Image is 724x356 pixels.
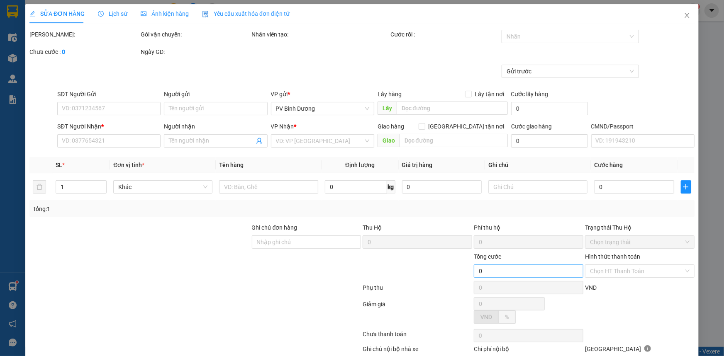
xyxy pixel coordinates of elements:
th: Ghi chú [485,157,591,173]
span: PV [PERSON_NAME] [83,58,115,67]
span: Ảnh kiện hàng [141,10,189,17]
span: kg [387,180,395,194]
span: Khác [118,181,207,193]
span: % [505,314,509,320]
button: delete [33,180,46,194]
span: Giao hàng [378,123,404,130]
div: SĐT Người Gửi [57,90,161,99]
div: [PERSON_NAME]: [29,30,139,39]
button: plus [681,180,691,194]
div: Phụ thu [362,283,473,298]
span: SL [56,162,62,168]
div: Trạng thái Thu Hộ [585,223,695,232]
label: Cước giao hàng [511,123,552,130]
label: Ghi chú đơn hàng [252,224,297,231]
span: Đơn vị tính [113,162,144,168]
span: Lịch sử [98,10,127,17]
span: Cước hàng [594,162,623,168]
span: Gửi trước [507,65,634,77]
span: Định lượng [345,162,375,168]
span: close [684,12,690,19]
input: Cước giao hàng [511,134,588,148]
span: Lấy hàng [378,91,402,97]
span: Nơi nhận: [63,58,77,70]
span: Lấy [378,102,397,115]
strong: CÔNG TY TNHH [GEOGRAPHIC_DATA] 214 QL13 - P.26 - Q.BÌNH THẠNH - TP HCM 1900888606 [22,13,67,44]
span: Tên hàng [219,162,244,168]
span: Thu Hộ [363,224,382,231]
button: Close [675,4,699,27]
img: logo [8,19,19,39]
span: 19:07:44 [DATE] [79,37,117,44]
div: Ngày GD: [141,47,250,56]
img: icon [202,11,209,17]
input: Ghi Chú [488,180,587,194]
span: picture [141,11,146,17]
span: [GEOGRAPHIC_DATA] tận nơi [425,122,508,131]
strong: BIÊN NHẬN GỬI HÀNG HOÁ [29,50,96,56]
span: Chọn trạng thái [590,236,690,248]
div: Gói vận chuyển: [141,30,250,39]
span: SỬA ĐƠN HÀNG [29,10,85,17]
div: CMND/Passport [591,122,695,131]
label: Hình thức thanh toán [585,253,640,260]
div: SĐT Người Nhận [57,122,161,131]
div: VP gửi [271,90,374,99]
span: Yêu cầu xuất hóa đơn điện tử [202,10,290,17]
div: Tổng: 1 [33,204,280,213]
b: 0 [62,48,65,55]
span: PV Bình Dương [276,102,369,115]
div: Phí thu hộ [474,223,583,235]
span: user-add [256,138,263,144]
input: Dọc đường [400,134,508,147]
span: clock-circle [98,11,104,17]
input: Cước lấy hàng [511,102,588,115]
div: Cước rồi : [390,30,500,39]
span: Giá trị hàng [402,162,433,168]
span: PV Bình Dương [28,58,56,63]
span: VP Nhận [271,123,294,130]
span: edit [29,11,35,17]
label: Cước lấy hàng [511,91,548,97]
input: Ghi chú đơn hàng [252,235,361,249]
div: Người gửi [164,90,267,99]
div: Chưa thanh toán [362,329,473,344]
input: Dọc đường [397,102,508,115]
span: VND [480,314,492,320]
span: plus [681,184,691,190]
input: VD: Bàn, Ghế [219,180,318,194]
div: Giảm giá [362,300,473,327]
span: VND [585,284,597,291]
span: BD09250189 [83,31,117,37]
span: Tổng cước [474,253,501,260]
span: Nơi gửi: [8,58,17,70]
div: Nhân viên tạo: [252,30,389,39]
span: info-circle [644,345,651,352]
span: Lấy tận nơi [472,90,508,99]
div: Chưa cước : [29,47,139,56]
span: Giao [378,134,400,147]
div: Người nhận [164,122,267,131]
